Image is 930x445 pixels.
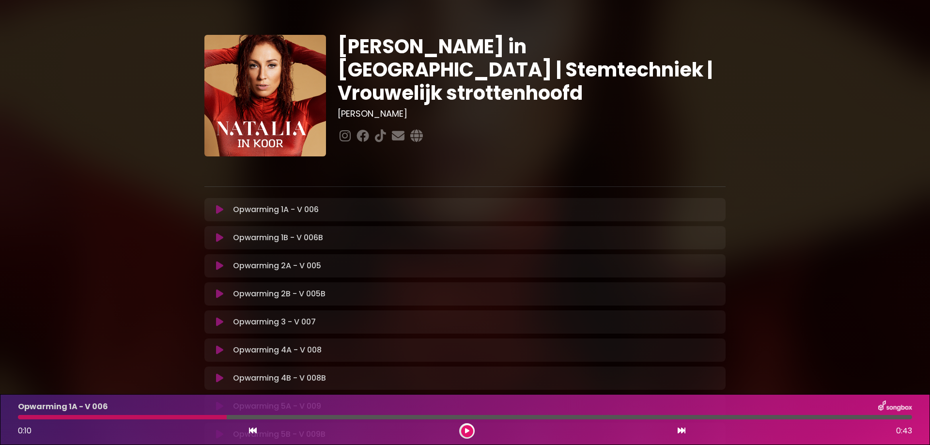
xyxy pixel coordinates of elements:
[18,425,31,436] span: 0:10
[233,288,325,300] p: Opwarming 2B - V 005B
[338,35,726,105] h1: [PERSON_NAME] in [GEOGRAPHIC_DATA] | Stemtechniek | Vrouwelijk strottenhoofd
[233,372,326,384] p: Opwarming 4B - V 008B
[878,400,912,413] img: songbox-logo-white.png
[233,344,322,356] p: Opwarming 4A - V 008
[18,401,108,413] p: Opwarming 1A - V 006
[233,232,323,244] p: Opwarming 1B - V 006B
[204,35,326,156] img: YTVS25JmS9CLUqXqkEhs
[338,108,726,119] h3: [PERSON_NAME]
[233,260,321,272] p: Opwarming 2A - V 005
[233,316,316,328] p: Opwarming 3 - V 007
[896,425,912,437] span: 0:43
[233,204,319,215] p: Opwarming 1A - V 006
